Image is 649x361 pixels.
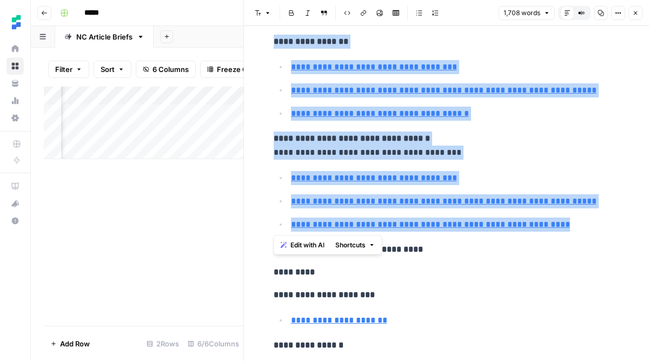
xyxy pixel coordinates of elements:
[217,64,273,75] span: Freeze Columns
[6,75,24,92] a: Your Data
[94,61,131,78] button: Sort
[6,57,24,75] a: Browse
[504,8,540,18] span: 1,708 words
[331,238,380,252] button: Shortcuts
[6,9,24,36] button: Workspace: Ten Speed
[6,12,26,32] img: Ten Speed Logo
[6,195,24,212] button: What's new?
[6,40,24,57] a: Home
[6,92,24,109] a: Usage
[183,335,243,352] div: 6/6 Columns
[55,64,72,75] span: Filter
[200,61,280,78] button: Freeze Columns
[76,31,133,42] div: NC Article Briefs
[153,64,189,75] span: 6 Columns
[6,212,24,229] button: Help + Support
[48,61,89,78] button: Filter
[55,26,154,48] a: NC Article Briefs
[276,238,329,252] button: Edit with AI
[136,61,196,78] button: 6 Columns
[142,335,183,352] div: 2 Rows
[44,335,96,352] button: Add Row
[290,240,325,250] span: Edit with AI
[60,338,90,349] span: Add Row
[335,240,366,250] span: Shortcuts
[7,195,23,212] div: What's new?
[499,6,555,20] button: 1,708 words
[101,64,115,75] span: Sort
[6,109,24,127] a: Settings
[6,178,24,195] a: AirOps Academy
